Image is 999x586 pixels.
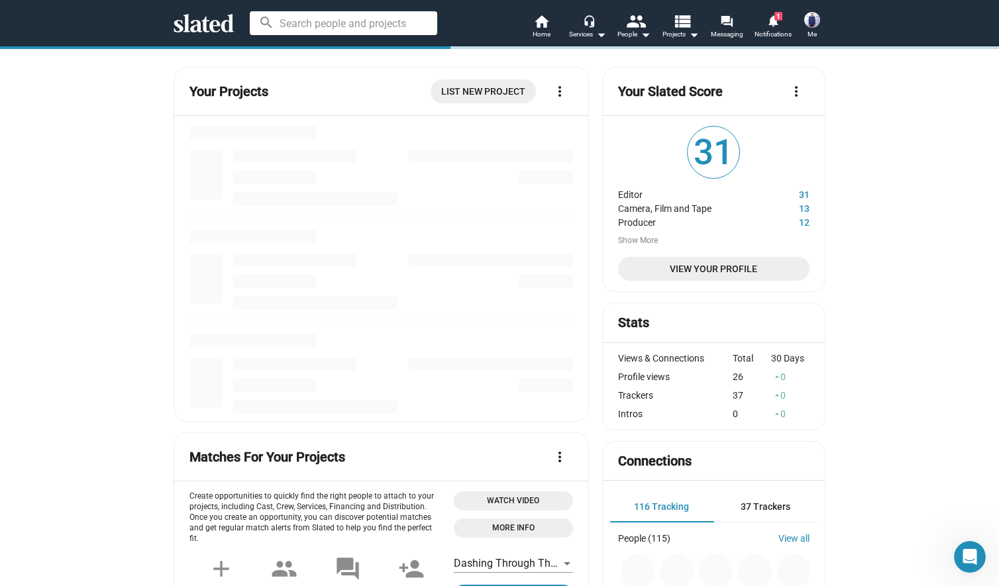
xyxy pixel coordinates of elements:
button: Prince BagdasarianMe [796,9,828,44]
span: View Your Profile [629,257,799,281]
mat-icon: person_add [398,556,425,582]
mat-icon: arrow_drop_up [772,372,782,381]
div: Trackers [618,390,733,401]
div: 0 [771,409,810,419]
span: Dashing Through The Snow [454,557,585,569]
span: More Info [462,521,565,535]
a: 1Notifications [750,13,796,42]
mat-icon: add [208,556,235,582]
mat-icon: arrow_drop_down [637,26,653,42]
span: Me [808,26,817,42]
dd: 31 [760,186,810,200]
div: People [617,26,651,42]
mat-icon: headset_mic [583,15,595,26]
mat-icon: more_vert [788,83,804,99]
button: People [611,13,657,42]
div: Intros [618,409,733,419]
input: Search people and projects [250,11,437,35]
dt: Producer [618,214,760,228]
mat-icon: arrow_drop_up [772,409,782,418]
dd: 12 [760,214,810,228]
mat-icon: forum [720,15,733,27]
a: Messaging [704,13,750,42]
mat-icon: view_list [672,11,692,30]
mat-icon: arrow_drop_down [686,26,702,42]
div: 26 [733,371,771,382]
dd: 13 [760,200,810,214]
a: View Your Profile [618,257,810,281]
mat-card-title: Matches For Your Projects [189,448,345,466]
button: Services [564,13,611,42]
img: Prince Bagdasarian [804,12,820,28]
mat-icon: more_vert [552,83,568,99]
div: Views & Connections [618,353,733,364]
mat-card-title: Your Projects [189,83,268,101]
div: Total [733,353,771,364]
span: 116 Tracking [634,501,689,512]
div: Services [569,26,606,42]
div: 0 [771,371,810,382]
span: Notifications [755,26,792,42]
button: Projects [657,13,704,42]
div: Profile views [618,371,733,382]
span: Home [533,26,551,42]
p: Create opportunities to quickly find the right people to attach to your projects, including Cast,... [189,491,443,544]
span: List New Project [441,79,525,103]
mat-card-title: Connections [618,452,692,470]
span: 37 Trackers [741,501,790,512]
mat-icon: arrow_drop_up [772,391,782,400]
div: 37 [733,390,771,401]
mat-icon: more_vert [552,449,568,465]
mat-icon: forum [335,556,361,582]
span: Projects [662,26,699,42]
mat-icon: arrow_drop_down [593,26,609,42]
a: Open 'More info' dialog with information about Opportunities [454,518,573,538]
div: 0 [771,390,810,401]
mat-card-title: Stats [618,314,649,332]
a: List New Project [431,79,536,103]
mat-icon: people [271,556,297,582]
mat-icon: notifications [766,14,779,26]
span: 31 [688,126,739,178]
div: People (115) [618,533,670,544]
a: View all [778,533,810,544]
div: 0 [733,409,771,419]
span: Watch Video [462,494,565,508]
span: Messaging [711,26,743,42]
div: 30 Days [771,353,810,364]
dt: Camera, Film and Tape [618,200,760,214]
iframe: Intercom live chat [954,541,986,573]
button: Show More [618,236,658,246]
mat-icon: home [533,13,549,29]
span: 1 [774,12,782,21]
a: Home [518,13,564,42]
mat-icon: people [626,11,645,30]
dt: Editor [618,186,760,200]
mat-card-title: Your Slated Score [618,83,723,101]
button: Open 'Opportunities Intro Video' dialog [454,491,573,511]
